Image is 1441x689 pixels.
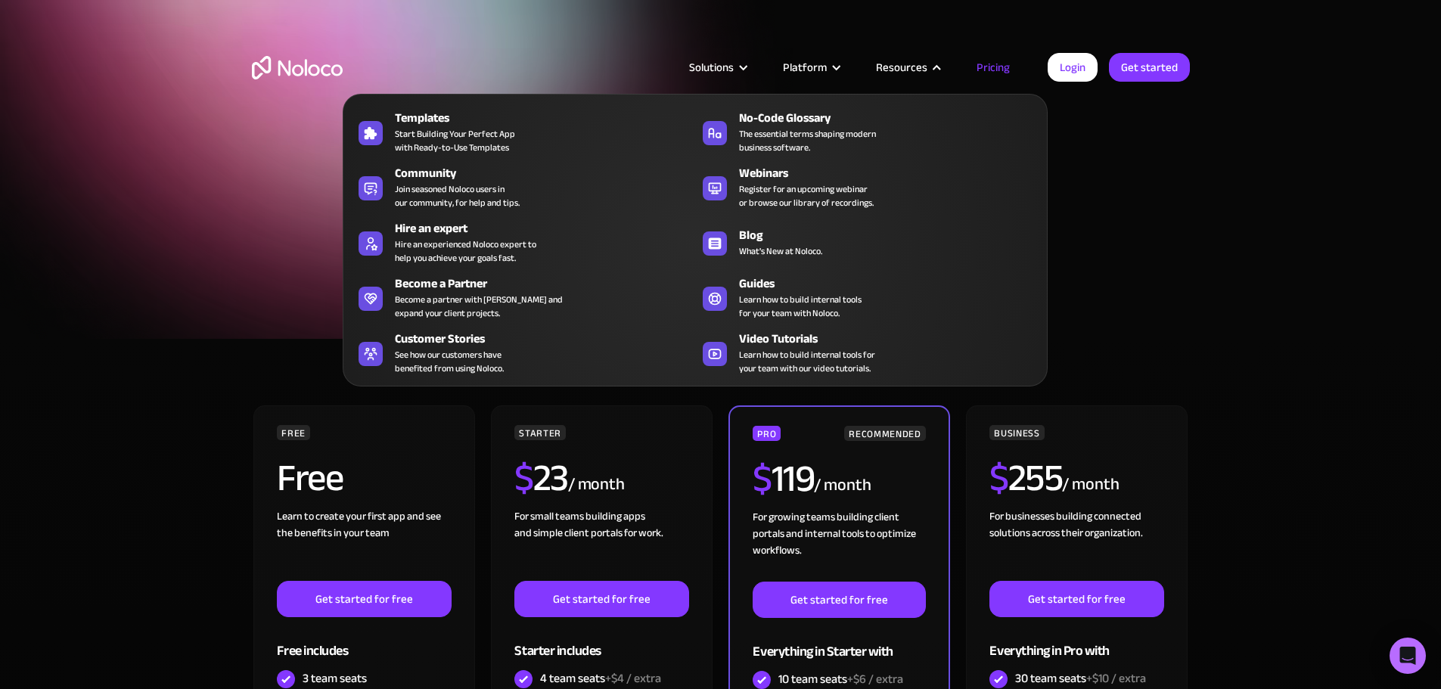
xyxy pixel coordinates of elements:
[695,272,1039,323] a: GuidesLearn how to build internal toolsfor your team with Noloco.
[739,244,822,258] span: What's New at Noloco.
[514,617,688,666] div: Starter includes
[739,293,862,320] span: Learn how to build internal tools for your team with Noloco.
[989,508,1163,581] div: For businesses building connected solutions across their organization. ‍
[739,275,1046,293] div: Guides
[989,459,1062,497] h2: 255
[739,164,1046,182] div: Webinars
[753,443,772,514] span: $
[989,617,1163,666] div: Everything in Pro with
[514,459,568,497] h2: 23
[989,581,1163,617] a: Get started for free
[395,109,702,127] div: Templates
[778,671,903,687] div: 10 team seats
[514,581,688,617] a: Get started for free
[395,182,520,209] span: Join seasoned Noloco users in our community, for help and tips.
[1048,53,1098,82] a: Login
[540,670,661,687] div: 4 team seats
[753,618,925,667] div: Everything in Starter with
[689,57,734,77] div: Solutions
[1390,638,1426,674] div: Open Intercom Messenger
[695,161,1039,213] a: WebinarsRegister for an upcoming webinaror browse our library of recordings.
[1109,53,1190,82] a: Get started
[568,473,625,497] div: / month
[395,348,504,375] span: See how our customers have benefited from using Noloco.
[739,348,875,375] span: Learn how to build internal tools for your team with our video tutorials.
[395,164,702,182] div: Community
[277,617,451,666] div: Free includes
[739,330,1046,348] div: Video Tutorials
[753,460,814,498] h2: 119
[1015,670,1146,687] div: 30 team seats
[395,293,563,320] div: Become a partner with [PERSON_NAME] and expand your client projects.
[343,73,1048,386] nav: Resources
[739,182,874,209] span: Register for an upcoming webinar or browse our library of recordings.
[351,161,695,213] a: CommunityJoin seasoned Noloco users inour community, for help and tips.
[277,459,343,497] h2: Free
[753,426,781,441] div: PRO
[814,473,871,498] div: / month
[989,442,1008,514] span: $
[695,216,1039,268] a: BlogWhat's New at Noloco.
[783,57,827,77] div: Platform
[395,275,702,293] div: Become a Partner
[277,425,310,440] div: FREE
[739,127,876,154] span: The essential terms shaping modern business software.
[351,216,695,268] a: Hire an expertHire an experienced Noloco expert tohelp you achieve your goals fast.
[739,109,1046,127] div: No-Code Glossary
[252,129,1190,174] h1: A plan for organizations of all sizes
[395,330,702,348] div: Customer Stories
[395,237,536,265] div: Hire an experienced Noloco expert to help you achieve your goals fast.
[277,508,451,581] div: Learn to create your first app and see the benefits in your team ‍
[670,57,764,77] div: Solutions
[351,106,695,157] a: TemplatesStart Building Your Perfect Appwith Ready-to-Use Templates
[739,226,1046,244] div: Blog
[857,57,958,77] div: Resources
[395,219,702,237] div: Hire an expert
[753,582,925,618] a: Get started for free
[764,57,857,77] div: Platform
[303,670,367,687] div: 3 team seats
[989,425,1044,440] div: BUSINESS
[844,426,925,441] div: RECOMMENDED
[395,127,515,154] span: Start Building Your Perfect App with Ready-to-Use Templates
[351,272,695,323] a: Become a PartnerBecome a partner with [PERSON_NAME] andexpand your client projects.
[695,106,1039,157] a: No-Code GlossaryThe essential terms shaping modernbusiness software.
[958,57,1029,77] a: Pricing
[252,56,343,79] a: home
[351,327,695,378] a: Customer StoriesSee how our customers havebenefited from using Noloco.
[695,327,1039,378] a: Video TutorialsLearn how to build internal tools foryour team with our video tutorials.
[277,581,451,617] a: Get started for free
[514,425,565,440] div: STARTER
[514,508,688,581] div: For small teams building apps and simple client portals for work. ‍
[753,509,925,582] div: For growing teams building client portals and internal tools to optimize workflows.
[876,57,927,77] div: Resources
[514,442,533,514] span: $
[1062,473,1119,497] div: / month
